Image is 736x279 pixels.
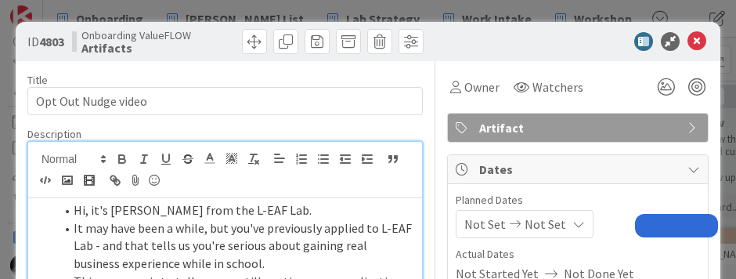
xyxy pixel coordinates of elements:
span: Onboarding ValueFLOW [81,29,191,42]
span: ID [27,32,64,51]
b: 4803 [39,34,64,49]
span: Planned Dates [456,192,700,208]
span: Watchers [532,78,583,96]
span: Description [27,127,81,141]
span: Actual Dates [456,246,700,263]
input: type card name here... [27,87,423,115]
li: Hi, it's [PERSON_NAME] from the L-EAF Lab. [55,201,414,219]
b: Artifacts [81,42,191,54]
li: It may have been a while, but you've previously applied to L-EAF Lab - and that tells us you're s... [55,219,414,273]
span: Dates [479,160,680,179]
span: Owner [464,78,500,96]
span: Not Set [464,215,506,234]
span: Artifact [479,118,680,137]
label: Title [27,73,48,87]
span: Not Set [525,215,566,234]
